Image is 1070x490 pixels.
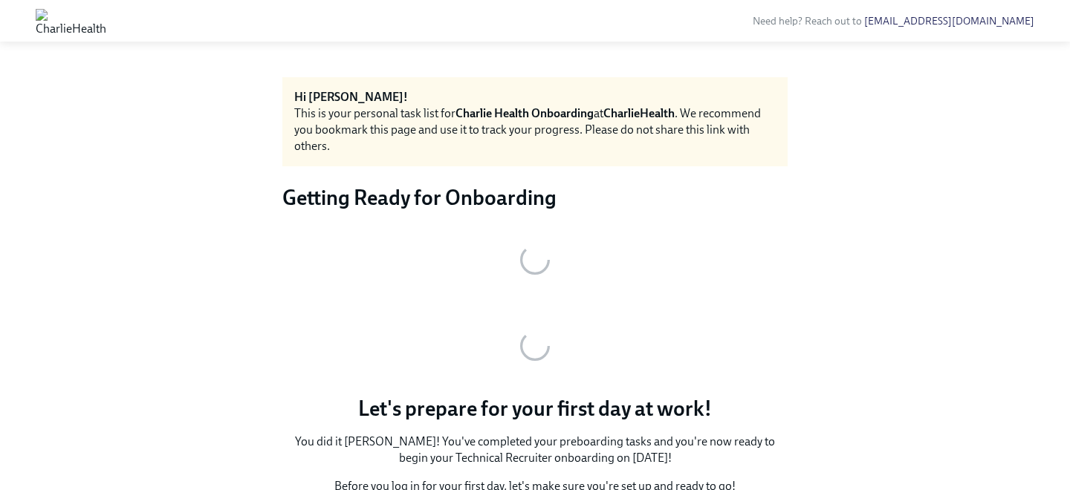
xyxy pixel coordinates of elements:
p: Let's prepare for your first day at work! [282,395,788,422]
span: Need help? Reach out to [753,15,1034,27]
strong: Charlie Health Onboarding [455,106,594,120]
button: Zoom image [282,223,788,297]
div: This is your personal task list for at . We recommend you bookmark this page and use it to track ... [294,105,776,154]
strong: CharlieHealth [603,106,675,120]
button: Zoom image [282,309,788,383]
h3: Getting Ready for Onboarding [282,184,788,211]
p: You did it [PERSON_NAME]! You've completed your preboarding tasks and you're now ready to begin y... [282,434,788,466]
a: [EMAIL_ADDRESS][DOMAIN_NAME] [864,15,1034,27]
img: CharlieHealth [36,9,106,33]
strong: Hi [PERSON_NAME]! [294,90,408,104]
